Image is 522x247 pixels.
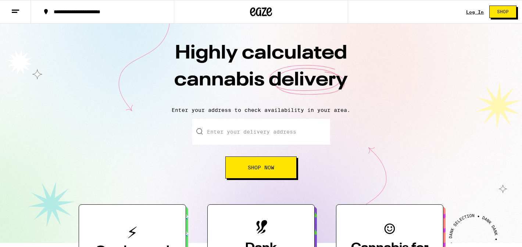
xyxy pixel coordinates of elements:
[192,119,330,145] input: Enter your delivery address
[497,10,509,14] span: Shop
[225,156,297,179] button: Shop Now
[484,6,522,18] a: Shop
[466,10,484,14] a: Log In
[489,6,516,18] button: Shop
[248,165,274,170] span: Shop Now
[132,40,390,101] h1: Highly calculated cannabis delivery
[7,107,515,113] p: Enter your address to check availability in your area.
